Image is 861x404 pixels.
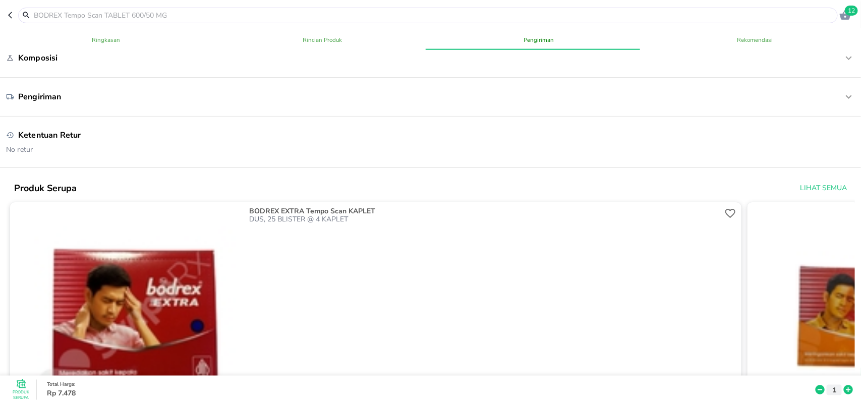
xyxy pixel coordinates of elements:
[18,130,81,141] p: Ketentuan Retur
[18,91,62,102] p: Pengiriman
[47,381,814,388] p: Total Harga :
[6,86,855,108] div: Pengiriman
[47,388,814,399] p: Rp 7.478
[838,8,853,23] button: 12
[6,47,855,69] div: Komposisi
[426,49,640,50] span: indicator
[845,6,858,16] span: 12
[33,10,835,21] input: BODREX Tempo Scan TABLET 600/50 MG
[249,215,722,223] p: DUS, 25 BLISTER @ 4 KAPLET
[220,35,425,45] span: Rincian Produk
[6,141,855,154] p: No retur
[800,182,847,195] span: Lihat Semua
[4,35,208,45] span: Ringkasan
[11,389,31,401] p: Produk Serupa
[796,179,849,198] button: Lihat Semua
[653,35,857,45] span: Rekomendasi
[11,380,31,400] button: Produk Serupa
[249,207,720,215] p: BODREX EXTRA Tempo Scan KAPLET
[830,384,839,395] p: 1
[6,125,855,159] div: Ketentuan ReturNo retur
[437,35,641,45] span: Pengiriman
[827,384,842,395] button: 1
[18,52,58,64] p: Komposisi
